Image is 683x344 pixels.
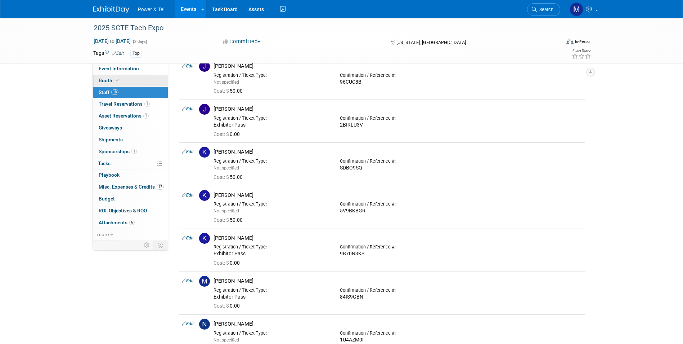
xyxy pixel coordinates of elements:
[566,39,574,44] img: Format-Inperson.png
[99,196,115,202] span: Budget
[214,201,329,207] div: Registration / Ticket Type:
[138,6,165,12] span: Power & Tel
[199,61,210,72] img: J.jpg
[157,184,164,190] span: 12
[340,79,455,85] div: 96CUC8B
[99,149,137,154] span: Sponsorships
[93,193,168,205] a: Budget
[214,321,582,327] div: [PERSON_NAME]
[93,87,168,98] a: Staff18
[199,233,210,244] img: K.jpg
[340,330,455,336] div: Confirmation / Reference #:
[340,115,455,121] div: Confirmation / Reference #:
[99,125,122,131] span: Giveaways
[214,122,329,128] div: Exhibitor Pass
[143,113,149,119] span: 1
[93,49,124,58] td: Tags
[99,137,123,142] span: Shipments
[214,235,582,242] div: [PERSON_NAME]
[220,38,263,45] button: Committed
[572,49,591,53] div: Event Rating
[131,149,137,154] span: 1
[99,184,164,190] span: Misc. Expenses & Credits
[93,98,168,110] a: Travel Reservations1
[111,89,118,95] span: 18
[340,201,455,207] div: Confirmation / Reference #:
[537,7,553,12] span: Search
[182,149,194,154] a: Edit
[93,217,168,229] a: Attachments6
[182,321,194,326] a: Edit
[112,51,124,56] a: Edit
[93,6,129,13] img: ExhibitDay
[182,235,194,241] a: Edit
[214,303,243,309] span: 0.00
[214,72,329,78] div: Registration / Ticket Type:
[214,217,230,223] span: Cost: $
[214,244,329,250] div: Registration / Ticket Type:
[99,208,147,213] span: ROI, Objectives & ROO
[99,113,149,119] span: Asset Reservations
[340,287,455,293] div: Confirmation / Reference #:
[214,63,582,70] div: [PERSON_NAME]
[214,287,329,293] div: Registration / Ticket Type:
[199,104,210,115] img: J.jpg
[214,260,230,266] span: Cost: $
[132,39,147,44] span: (3 days)
[93,205,168,217] a: ROI, Objectives & ROO
[99,101,150,107] span: Travel Reservations
[340,122,455,128] div: 2BIRLU3V
[214,217,246,223] span: 50.00
[199,276,210,287] img: M.jpg
[214,131,243,137] span: 0.00
[99,172,120,178] span: Playbook
[199,190,210,201] img: K.jpg
[214,278,582,285] div: [PERSON_NAME]
[93,229,168,241] a: more
[99,220,135,225] span: Attachments
[93,134,168,146] a: Shipments
[214,338,239,343] span: Not specified
[93,122,168,134] a: Giveaways
[141,241,153,250] td: Personalize Event Tab Strip
[91,22,549,35] div: 2025 SCTE Tech Expo
[396,40,466,45] span: [US_STATE], [GEOGRAPHIC_DATA]
[93,158,168,169] a: Tasks
[214,88,230,94] span: Cost: $
[99,89,118,95] span: Staff
[98,160,111,166] span: Tasks
[109,38,116,44] span: to
[93,63,168,75] a: Event Information
[129,220,135,225] span: 6
[214,106,582,113] div: [PERSON_NAME]
[214,131,230,137] span: Cost: $
[130,50,142,57] div: Top
[214,260,243,266] span: 0.00
[199,147,210,158] img: K.jpg
[340,208,455,214] div: 5V9BKBGR
[144,101,150,107] span: 1
[575,39,592,44] div: In-Person
[97,231,109,237] span: more
[340,165,455,171] div: SDBO9SQ
[93,169,168,181] a: Playbook
[99,66,139,71] span: Event Information
[214,294,329,300] div: Exhibitor Pass
[93,181,168,193] a: Misc. Expenses & Credits12
[93,38,131,44] span: [DATE] [DATE]
[214,115,329,121] div: Registration / Ticket Type:
[214,192,582,199] div: [PERSON_NAME]
[214,330,329,336] div: Registration / Ticket Type:
[153,241,168,250] td: Toggle Event Tabs
[214,80,239,85] span: Not specified
[214,88,246,94] span: 50.00
[527,3,560,16] a: Search
[214,303,230,309] span: Cost: $
[214,158,329,164] div: Registration / Ticket Type:
[340,244,455,250] div: Confirmation / Reference #:
[570,3,583,16] img: Madalyn Bobbitt
[99,78,121,83] span: Booth
[214,174,230,180] span: Cost: $
[93,146,168,158] a: Sponsorships1
[214,174,246,180] span: 50.00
